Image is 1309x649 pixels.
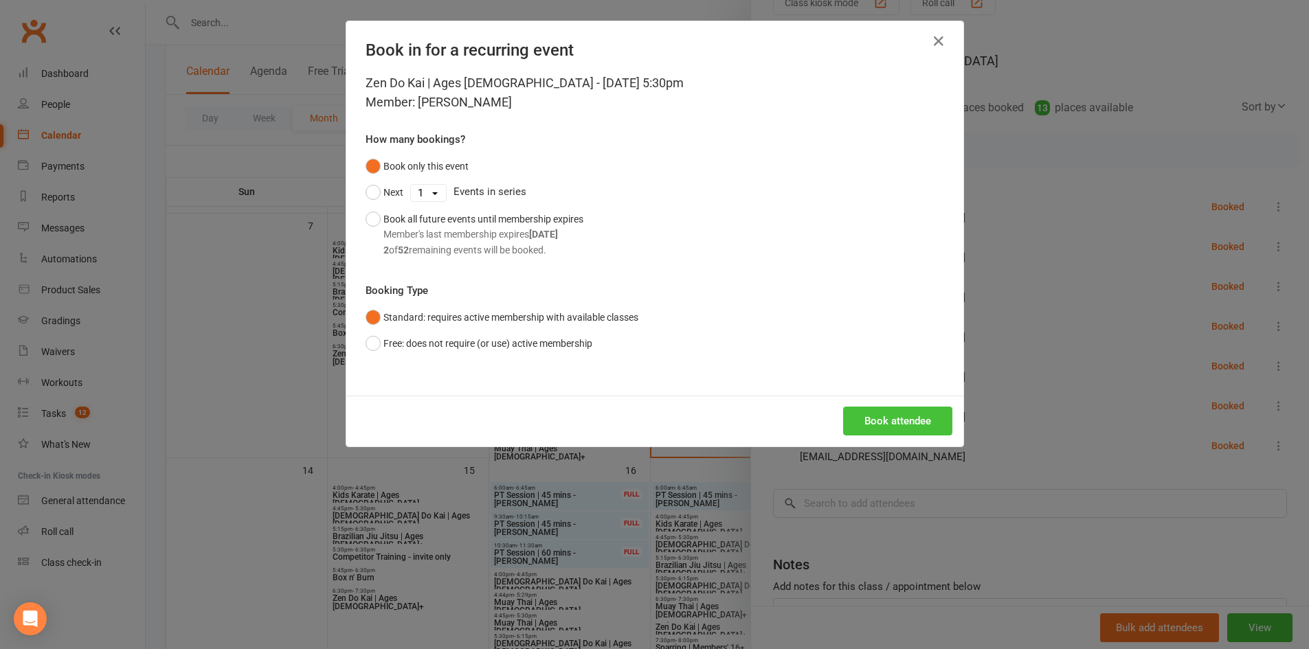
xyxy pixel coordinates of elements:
[14,602,47,635] div: Open Intercom Messenger
[928,30,950,52] button: Close
[366,41,944,60] h4: Book in for a recurring event
[366,304,638,330] button: Standard: requires active membership with available classes
[366,282,428,299] label: Booking Type
[398,244,409,255] strong: 52
[366,73,944,112] div: Zen Do Kai | Ages [DEMOGRAPHIC_DATA] - [DATE] 5:30pm Member: [PERSON_NAME]
[366,179,403,205] button: Next
[366,153,469,179] button: Book only this event
[366,131,465,148] label: How many bookings?
[383,212,583,258] div: Book all future events until membership expires
[383,242,583,258] div: of remaining events will be booked.
[383,227,583,242] div: Member's last membership expires
[383,244,389,255] strong: 2
[366,206,583,263] button: Book all future events until membership expiresMember's last membership expires[DATE]2of52remaini...
[529,229,558,240] strong: [DATE]
[843,407,952,435] button: Book attendee
[366,330,592,356] button: Free: does not require (or use) active membership
[366,179,944,205] div: Events in series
